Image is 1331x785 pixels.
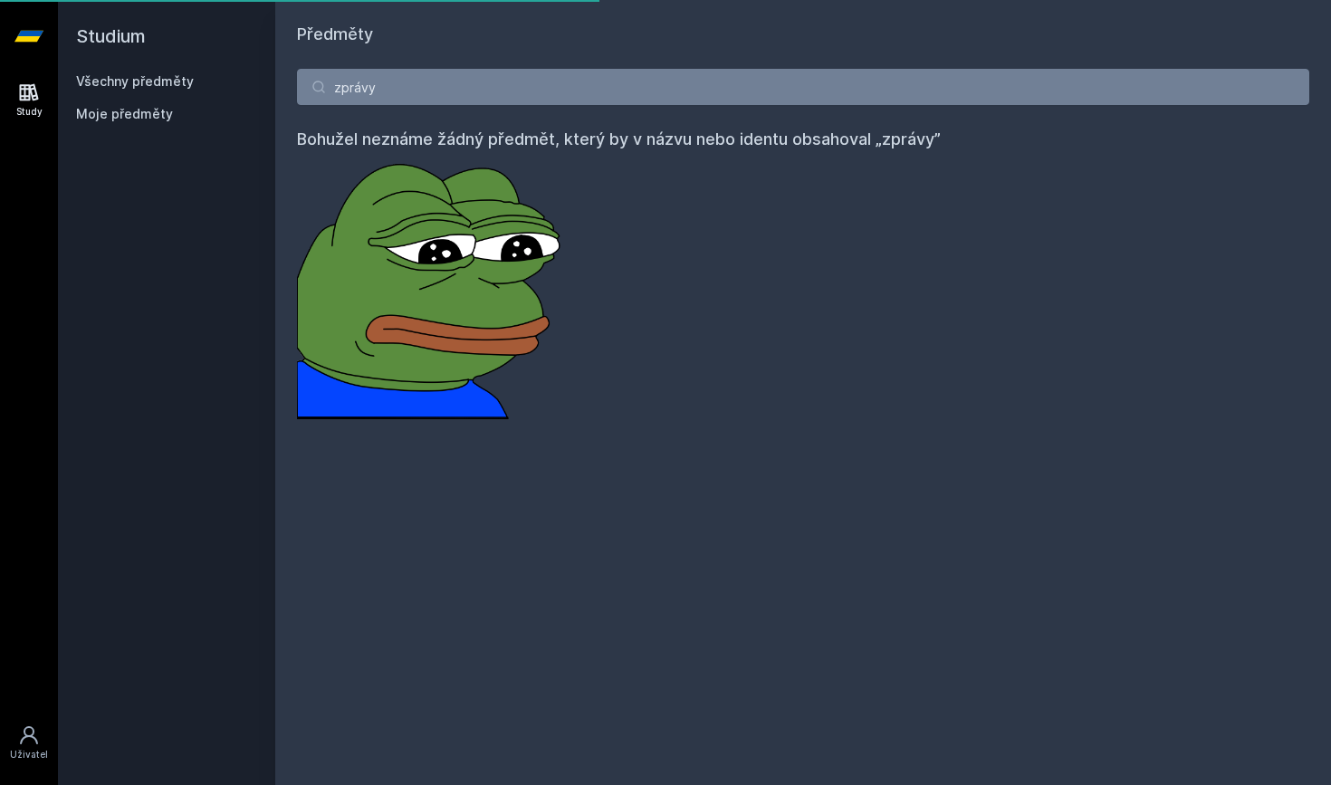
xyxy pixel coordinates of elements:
h4: Bohužel neznáme žádný předmět, který by v názvu nebo identu obsahoval „zprávy” [297,127,1309,152]
img: error_picture.png [297,152,569,419]
span: Moje předměty [76,105,173,123]
input: Název nebo ident předmětu… [297,69,1309,105]
a: Všechny předměty [76,73,194,89]
div: Study [16,105,43,119]
h1: Předměty [297,22,1309,47]
div: Uživatel [10,748,48,761]
a: Uživatel [4,715,54,771]
a: Study [4,72,54,128]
